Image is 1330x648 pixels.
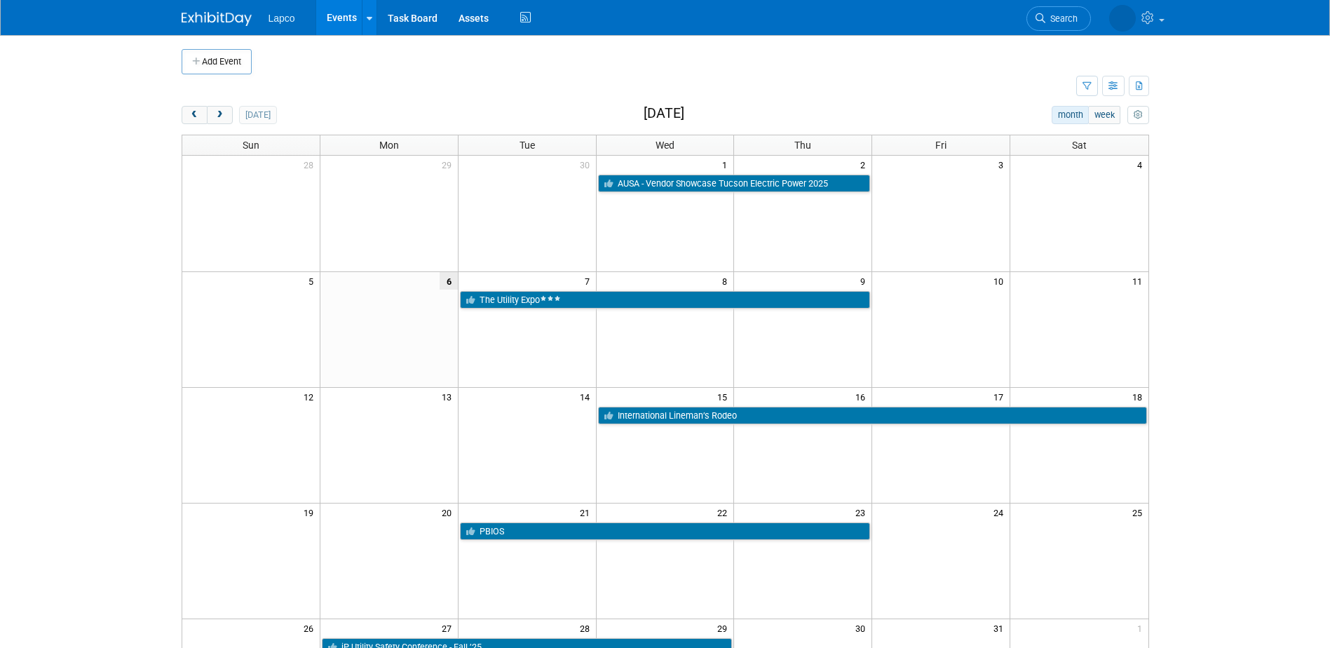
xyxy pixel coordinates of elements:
[1136,619,1148,637] span: 1
[440,272,458,290] span: 6
[656,140,674,151] span: Wed
[1134,111,1143,120] i: Personalize Calendar
[721,272,733,290] span: 8
[1072,140,1087,151] span: Sat
[1136,156,1148,173] span: 4
[379,140,399,151] span: Mon
[440,156,458,173] span: 29
[1088,106,1120,124] button: week
[854,388,871,405] span: 16
[578,156,596,173] span: 30
[182,106,208,124] button: prev
[1131,272,1148,290] span: 11
[440,504,458,521] span: 20
[1127,106,1148,124] button: myCustomButton
[997,156,1010,173] span: 3
[1052,106,1089,124] button: month
[598,407,1147,425] a: International Lineman’s Rodeo
[1026,6,1091,31] a: Search
[992,388,1010,405] span: 17
[992,619,1010,637] span: 31
[1109,5,1136,32] img: Hayden Broussard
[1131,504,1148,521] span: 25
[583,272,596,290] span: 7
[269,13,295,24] span: Lapco
[239,106,276,124] button: [DATE]
[716,619,733,637] span: 29
[598,175,871,193] a: AUSA - Vendor Showcase Tucson Electric Power 2025
[302,156,320,173] span: 28
[460,522,871,541] a: PBIOS
[1131,388,1148,405] span: 18
[182,12,252,26] img: ExhibitDay
[1045,13,1078,24] span: Search
[716,388,733,405] span: 15
[182,49,252,74] button: Add Event
[854,619,871,637] span: 30
[859,156,871,173] span: 2
[440,619,458,637] span: 27
[578,619,596,637] span: 28
[644,106,684,121] h2: [DATE]
[721,156,733,173] span: 1
[992,272,1010,290] span: 10
[520,140,535,151] span: Tue
[302,504,320,521] span: 19
[307,272,320,290] span: 5
[302,619,320,637] span: 26
[243,140,259,151] span: Sun
[302,388,320,405] span: 12
[460,291,871,309] a: The Utility Expo
[440,388,458,405] span: 13
[992,504,1010,521] span: 24
[578,504,596,521] span: 21
[207,106,233,124] button: next
[935,140,946,151] span: Fri
[794,140,811,151] span: Thu
[854,504,871,521] span: 23
[578,388,596,405] span: 14
[716,504,733,521] span: 22
[859,272,871,290] span: 9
